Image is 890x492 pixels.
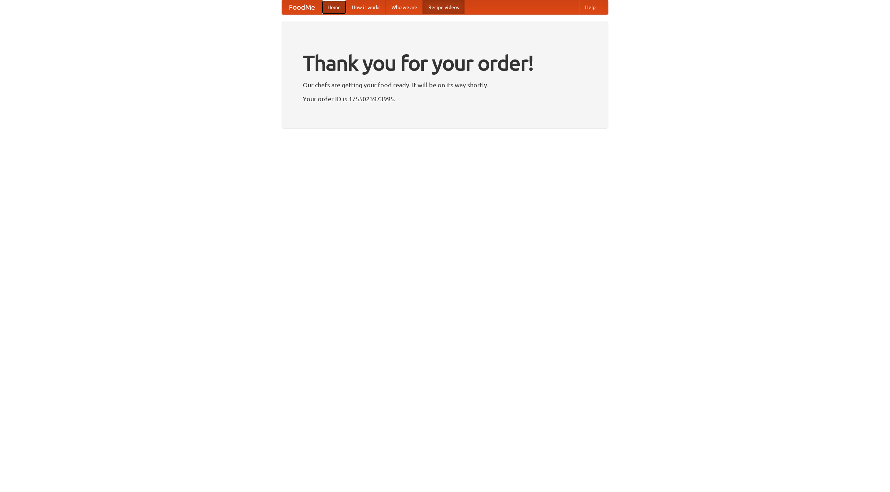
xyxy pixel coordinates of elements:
a: Recipe videos [423,0,464,14]
a: FoodMe [282,0,322,14]
a: Home [322,0,346,14]
h1: Thank you for your order! [303,46,587,80]
a: How it works [346,0,386,14]
a: Who we are [386,0,423,14]
p: Your order ID is 1755023973995. [303,94,587,104]
p: Our chefs are getting your food ready. It will be on its way shortly. [303,80,587,90]
a: Help [580,0,601,14]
